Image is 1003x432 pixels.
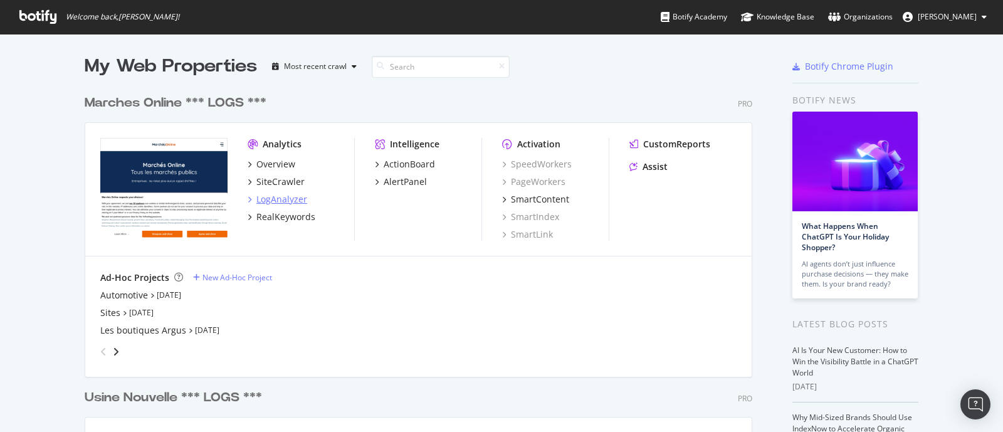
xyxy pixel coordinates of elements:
div: Pro [738,393,752,404]
div: Open Intercom Messenger [960,389,990,419]
a: Assist [629,161,668,173]
div: AI agents don’t just influence purchase decisions — they make them. Is your brand ready? [802,259,908,289]
a: [DATE] [129,307,154,318]
a: Overview [248,158,295,171]
a: What Happens When ChatGPT Is Your Holiday Shopper? [802,221,889,253]
a: PageWorkers [502,176,565,188]
a: Botify Chrome Plugin [792,60,893,73]
div: Assist [643,161,668,173]
a: New Ad-Hoc Project [193,272,272,283]
a: RealKeywords [248,211,315,223]
div: Analytics [263,138,302,150]
a: SmartIndex [502,211,559,223]
div: angle-right [112,345,120,358]
div: Ad-Hoc Projects [100,271,169,284]
div: angle-left [95,342,112,362]
div: Botify news [792,93,918,107]
a: Automotive [100,289,148,302]
a: SpeedWorkers [502,158,572,171]
a: Sites [100,307,120,319]
input: Search [372,56,510,78]
a: AI Is Your New Customer: How to Win the Visibility Battle in a ChatGPT World [792,345,918,378]
div: ActionBoard [384,158,435,171]
img: www.marchesonline.com [100,138,228,240]
a: SmartLink [502,228,553,241]
a: [DATE] [157,290,181,300]
div: Botify Academy [661,11,727,23]
div: RealKeywords [256,211,315,223]
button: [PERSON_NAME] [893,7,997,27]
div: Activation [517,138,560,150]
div: Botify Chrome Plugin [805,60,893,73]
div: Organizations [828,11,893,23]
a: AlertPanel [375,176,427,188]
div: SmartContent [511,193,569,206]
a: [DATE] [195,325,219,335]
div: Latest Blog Posts [792,317,918,331]
a: LogAnalyzer [248,193,307,206]
div: Overview [256,158,295,171]
span: Welcome back, [PERSON_NAME] ! [66,12,179,22]
div: New Ad-Hoc Project [202,272,272,283]
img: What Happens When ChatGPT Is Your Holiday Shopper? [792,112,918,211]
a: Les boutiques Argus [100,324,186,337]
div: Intelligence [390,138,439,150]
span: Quentin Arnold [918,11,977,22]
div: Most recent crawl [284,63,347,70]
a: CustomReports [629,138,710,150]
a: ActionBoard [375,158,435,171]
div: LogAnalyzer [256,193,307,206]
div: AlertPanel [384,176,427,188]
button: Most recent crawl [267,56,362,76]
a: SmartContent [502,193,569,206]
div: My Web Properties [85,54,257,79]
div: Knowledge Base [741,11,814,23]
div: Pro [738,98,752,109]
div: [DATE] [792,381,918,392]
div: CustomReports [643,138,710,150]
a: SiteCrawler [248,176,305,188]
div: SiteCrawler [256,176,305,188]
